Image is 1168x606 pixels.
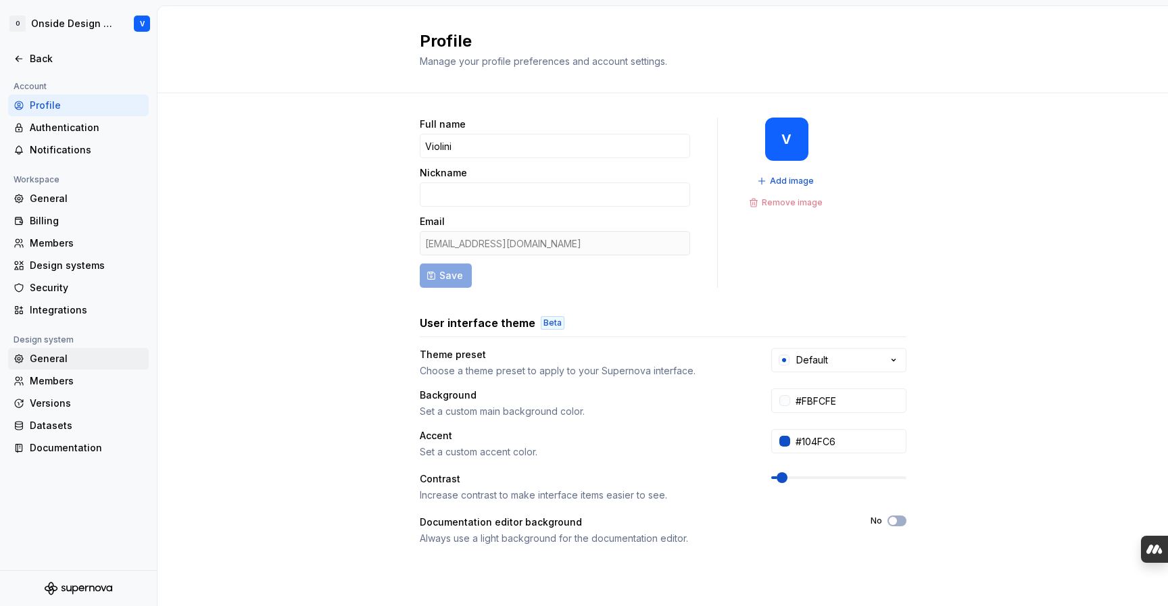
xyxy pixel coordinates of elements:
[30,52,143,66] div: Back
[8,277,149,299] a: Security
[9,16,26,32] div: O
[770,176,814,186] span: Add image
[30,192,143,205] div: General
[8,348,149,370] a: General
[8,95,149,116] a: Profile
[420,215,445,228] label: Email
[8,415,149,436] a: Datasets
[8,437,149,459] a: Documentation
[30,281,143,295] div: Security
[420,488,747,502] div: Increase contrast to make interface items easier to see.
[796,353,828,367] div: Default
[30,419,143,432] div: Datasets
[871,515,882,526] label: No
[420,118,466,131] label: Full name
[30,259,143,272] div: Design systems
[420,388,747,402] div: Background
[8,78,52,95] div: Account
[8,255,149,276] a: Design systems
[420,445,747,459] div: Set a custom accent color.
[30,236,143,250] div: Members
[420,55,667,67] span: Manage your profile preferences and account settings.
[420,348,747,361] div: Theme preset
[420,472,747,486] div: Contrast
[541,316,564,330] div: Beta
[8,210,149,232] a: Billing
[790,429,906,453] input: #104FC6
[30,441,143,455] div: Documentation
[420,315,535,331] h3: User interface theme
[753,172,820,191] button: Add image
[8,393,149,414] a: Versions
[30,374,143,388] div: Members
[420,30,890,52] h2: Profile
[31,17,118,30] div: Onside Design System
[790,388,906,413] input: #FFFFFF
[45,582,112,595] svg: Supernova Logo
[3,9,154,39] button: OOnside Design SystemV
[8,332,79,348] div: Design system
[30,214,143,228] div: Billing
[781,134,792,145] div: V
[420,515,846,529] div: Documentation editor background
[30,303,143,317] div: Integrations
[420,166,467,180] label: Nickname
[140,18,145,29] div: V
[30,397,143,410] div: Versions
[8,188,149,209] a: General
[8,48,149,70] a: Back
[30,352,143,365] div: General
[8,139,149,161] a: Notifications
[8,232,149,254] a: Members
[30,143,143,157] div: Notifications
[8,299,149,321] a: Integrations
[420,364,747,378] div: Choose a theme preset to apply to your Supernova interface.
[771,348,906,372] button: Default
[30,99,143,112] div: Profile
[420,429,747,443] div: Accent
[8,172,65,188] div: Workspace
[8,370,149,392] a: Members
[420,532,846,545] div: Always use a light background for the documentation editor.
[420,405,747,418] div: Set a custom main background color.
[8,117,149,138] a: Authentication
[30,121,143,134] div: Authentication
